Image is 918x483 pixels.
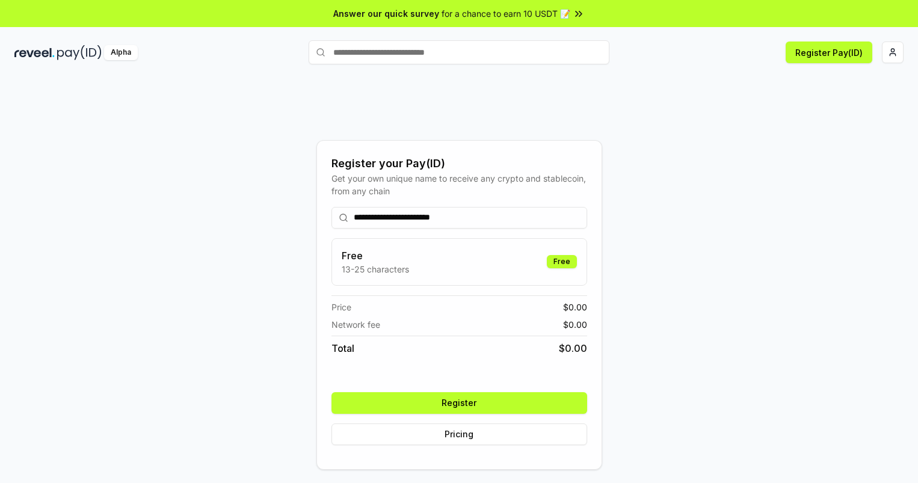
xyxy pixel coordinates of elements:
[57,45,102,60] img: pay_id
[331,155,587,172] div: Register your Pay(ID)
[331,318,380,331] span: Network fee
[563,318,587,331] span: $ 0.00
[331,301,351,313] span: Price
[442,7,570,20] span: for a chance to earn 10 USDT 📝
[342,263,409,275] p: 13-25 characters
[559,341,587,355] span: $ 0.00
[331,341,354,355] span: Total
[331,392,587,414] button: Register
[786,42,872,63] button: Register Pay(ID)
[547,255,577,268] div: Free
[333,7,439,20] span: Answer our quick survey
[331,172,587,197] div: Get your own unique name to receive any crypto and stablecoin, from any chain
[342,248,409,263] h3: Free
[14,45,55,60] img: reveel_dark
[104,45,138,60] div: Alpha
[331,423,587,445] button: Pricing
[563,301,587,313] span: $ 0.00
